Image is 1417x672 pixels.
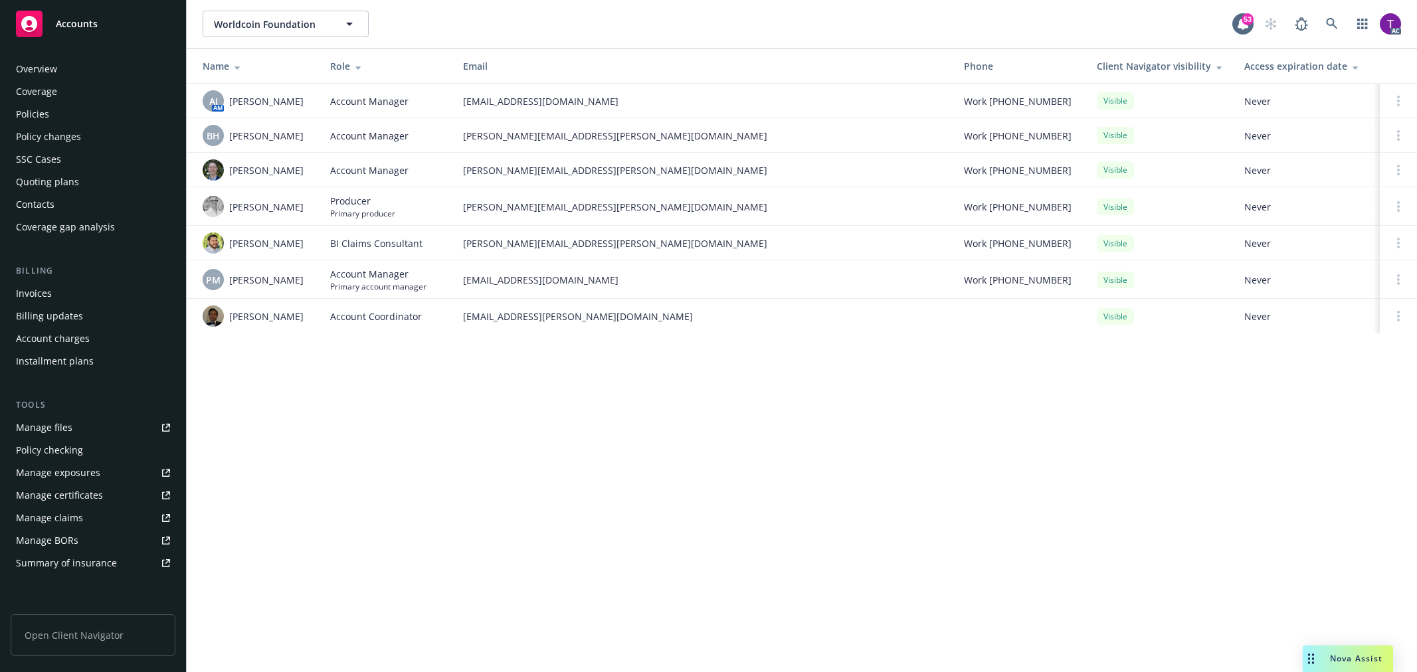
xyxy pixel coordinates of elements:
[16,417,72,438] div: Manage files
[463,59,943,73] div: Email
[1349,11,1376,37] a: Switch app
[330,129,409,143] span: Account Manager
[207,129,220,143] span: BH
[1319,11,1345,37] a: Search
[463,129,943,143] span: [PERSON_NAME][EMAIL_ADDRESS][PERSON_NAME][DOMAIN_NAME]
[1288,11,1315,37] a: Report a Bug
[203,196,224,217] img: photo
[214,17,329,31] span: Worldcoin Foundation
[964,236,1072,250] span: Work [PHONE_NUMBER]
[11,351,175,372] a: Installment plans
[11,305,175,327] a: Billing updates
[11,398,175,412] div: Tools
[16,194,54,215] div: Contacts
[11,81,175,102] a: Coverage
[229,129,304,143] span: [PERSON_NAME]
[1380,13,1401,35] img: photo
[11,216,175,238] a: Coverage gap analysis
[463,309,943,323] span: [EMAIL_ADDRESS][PERSON_NAME][DOMAIN_NAME]
[229,273,304,287] span: [PERSON_NAME]
[1244,309,1369,323] span: Never
[1244,163,1369,177] span: Never
[1330,653,1382,664] span: Nova Assist
[1303,645,1319,672] div: Drag to move
[330,236,423,250] span: BI Claims Consultant
[209,94,218,108] span: AJ
[11,440,175,461] a: Policy checking
[11,462,175,483] a: Manage exposures
[16,530,78,551] div: Manage BORs
[1244,273,1369,287] span: Never
[11,614,175,656] span: Open Client Navigator
[330,281,426,292] span: Primary account manager
[11,552,175,574] a: Summary of insurance
[16,216,115,238] div: Coverage gap analysis
[11,485,175,506] a: Manage certificates
[16,440,83,461] div: Policy checking
[16,81,57,102] div: Coverage
[203,232,224,254] img: photo
[16,507,83,529] div: Manage claims
[16,58,57,80] div: Overview
[1097,161,1134,178] div: Visible
[330,309,422,323] span: Account Coordinator
[1244,236,1369,250] span: Never
[229,236,304,250] span: [PERSON_NAME]
[56,19,98,29] span: Accounts
[206,273,221,287] span: PM
[1258,11,1284,37] a: Start snowing
[964,59,1076,73] div: Phone
[463,94,943,108] span: [EMAIL_ADDRESS][DOMAIN_NAME]
[11,417,175,438] a: Manage files
[463,163,943,177] span: [PERSON_NAME][EMAIL_ADDRESS][PERSON_NAME][DOMAIN_NAME]
[964,163,1072,177] span: Work [PHONE_NUMBER]
[203,59,309,73] div: Name
[16,149,61,170] div: SSC Cases
[330,163,409,177] span: Account Manager
[1097,235,1134,252] div: Visible
[1244,200,1369,214] span: Never
[16,485,103,506] div: Manage certificates
[1244,129,1369,143] span: Never
[1303,645,1393,672] button: Nova Assist
[203,11,369,37] button: Worldcoin Foundation
[16,283,52,304] div: Invoices
[964,129,1072,143] span: Work [PHONE_NUMBER]
[1097,199,1134,215] div: Visible
[330,59,442,73] div: Role
[229,309,304,323] span: [PERSON_NAME]
[964,200,1072,214] span: Work [PHONE_NUMBER]
[330,194,395,208] span: Producer
[11,5,175,42] a: Accounts
[16,351,94,372] div: Installment plans
[11,58,175,80] a: Overview
[16,104,49,125] div: Policies
[229,163,304,177] span: [PERSON_NAME]
[330,94,409,108] span: Account Manager
[11,600,175,614] div: Analytics hub
[1244,94,1369,108] span: Never
[1097,272,1134,288] div: Visible
[11,530,175,551] a: Manage BORs
[229,200,304,214] span: [PERSON_NAME]
[1097,127,1134,143] div: Visible
[463,273,943,287] span: [EMAIL_ADDRESS][DOMAIN_NAME]
[11,149,175,170] a: SSC Cases
[11,328,175,349] a: Account charges
[16,552,117,574] div: Summary of insurance
[1242,13,1254,25] div: 53
[1097,308,1134,325] div: Visible
[964,273,1072,287] span: Work [PHONE_NUMBER]
[16,126,81,147] div: Policy changes
[964,94,1072,108] span: Work [PHONE_NUMBER]
[11,104,175,125] a: Policies
[16,462,100,483] div: Manage exposures
[463,236,943,250] span: [PERSON_NAME][EMAIL_ADDRESS][PERSON_NAME][DOMAIN_NAME]
[1244,59,1369,73] div: Access expiration date
[229,94,304,108] span: [PERSON_NAME]
[11,126,175,147] a: Policy changes
[330,208,395,219] span: Primary producer
[11,194,175,215] a: Contacts
[330,267,426,281] span: Account Manager
[16,328,90,349] div: Account charges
